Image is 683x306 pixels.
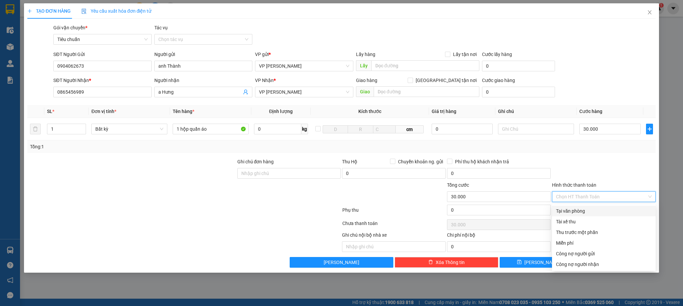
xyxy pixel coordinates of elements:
span: VP Dương Đình Nghệ [259,61,349,71]
div: Người nhận [154,77,252,84]
span: Kích thước [358,109,381,114]
label: Ghi chú đơn hàng [237,159,274,164]
span: [GEOGRAPHIC_DATA] tận nơi [413,77,479,84]
span: Chuyển khoản ng. gửi [395,158,446,165]
span: Tên hàng [173,109,194,114]
span: plus [646,126,653,132]
input: C [373,125,396,133]
span: Yêu cầu xuất hóa đơn điện tử [81,8,152,14]
span: cm [396,125,424,133]
th: Ghi chú [495,105,577,118]
span: close [647,10,652,15]
span: Giá trị hàng [432,109,456,114]
span: save [517,260,522,265]
div: Tài xế thu [556,218,652,225]
span: user-add [243,89,248,95]
span: Bất kỳ [95,124,163,134]
button: deleteXóa Thông tin [395,257,498,268]
span: Gói vận chuyển [53,25,87,30]
span: Phí thu hộ khách nhận trả [452,158,512,165]
span: Lấy tận nơi [450,51,479,58]
div: Người gửi [154,51,252,58]
input: 0 [432,124,493,134]
label: Cước lấy hàng [482,52,512,57]
span: VP Nhận [255,78,274,83]
span: Giao hàng [356,78,377,83]
span: Lấy [356,60,371,71]
div: Tổng: 1 [30,143,264,150]
span: VP Hạ Long [259,87,349,97]
span: Xóa Thông tin [436,259,465,266]
span: Tổng cước [447,182,469,188]
button: plus [646,124,653,134]
span: Thu Hộ [342,159,357,164]
span: kg [301,124,308,134]
button: [PERSON_NAME] [290,257,393,268]
button: Close [640,3,659,22]
input: R [348,125,373,133]
button: save[PERSON_NAME] [500,257,577,268]
input: Ghi chú đơn hàng [237,168,341,179]
span: Tiêu chuẩn [57,34,147,44]
span: Đơn vị tính [91,109,116,114]
div: Miễn phí [556,239,652,247]
span: [PERSON_NAME] [524,259,560,266]
div: Cước gửi hàng sẽ được ghi vào công nợ của người gửi [552,248,656,259]
input: Dọc đường [374,86,479,97]
input: VD: Bàn, Ghế [173,124,249,134]
span: Định lượng [269,109,293,114]
div: Chi phí nội bộ [447,231,551,241]
span: plus [27,9,32,13]
span: Giao [356,86,374,97]
input: Cước lấy hàng [482,61,555,71]
label: Hình thức thanh toán [552,182,596,188]
button: delete [30,124,41,134]
span: Lấy hàng [356,52,375,57]
div: Phụ thu [342,206,447,218]
input: Ghi Chú [498,124,574,134]
label: Cước giao hàng [482,78,515,83]
input: Nhập ghi chú [342,241,446,252]
img: icon [81,9,87,14]
span: Cước hàng [579,109,602,114]
div: Công nợ người gửi [556,250,652,257]
div: Chưa thanh toán [342,220,447,231]
div: Công nợ người nhận [556,261,652,268]
span: SL [47,109,52,114]
span: delete [428,260,433,265]
label: Tác vụ [154,25,168,30]
div: SĐT Người Gửi [53,51,151,58]
input: D [323,125,348,133]
div: Thu trước một phần [556,229,652,236]
input: Cước giao hàng [482,87,555,97]
div: Ghi chú nội bộ nhà xe [342,231,446,241]
div: Cước gửi hàng sẽ được ghi vào công nợ của người nhận [552,259,656,270]
div: Tại văn phòng [556,207,652,215]
span: [PERSON_NAME] [324,259,359,266]
div: SĐT Người Nhận [53,77,151,84]
span: TẠO ĐƠN HÀNG [27,8,71,14]
input: Dọc đường [371,60,479,71]
div: VP gửi [255,51,353,58]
